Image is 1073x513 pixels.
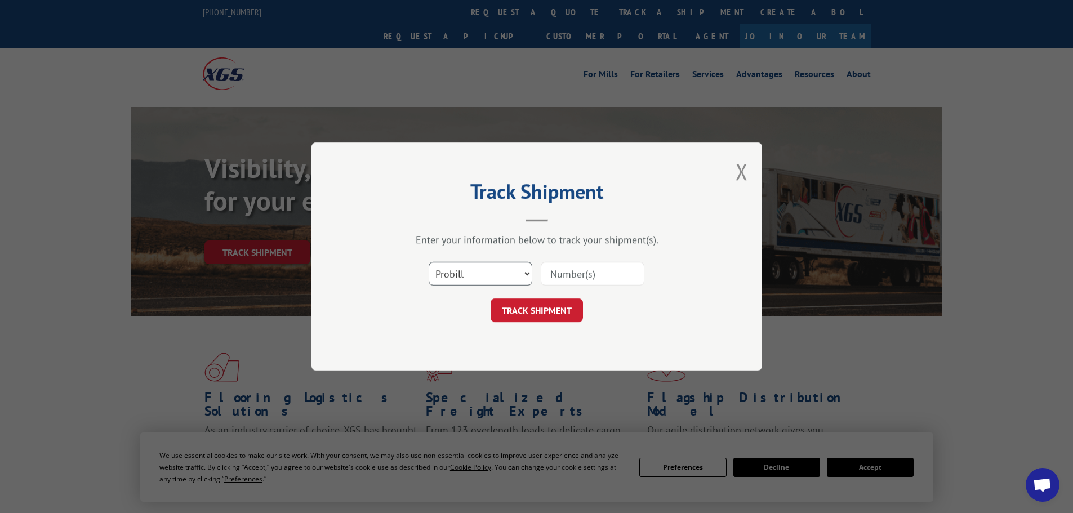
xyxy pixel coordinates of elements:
[368,233,706,246] div: Enter your information below to track your shipment(s).
[1026,468,1059,502] div: Open chat
[541,262,644,286] input: Number(s)
[491,298,583,322] button: TRACK SHIPMENT
[736,157,748,186] button: Close modal
[368,184,706,205] h2: Track Shipment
